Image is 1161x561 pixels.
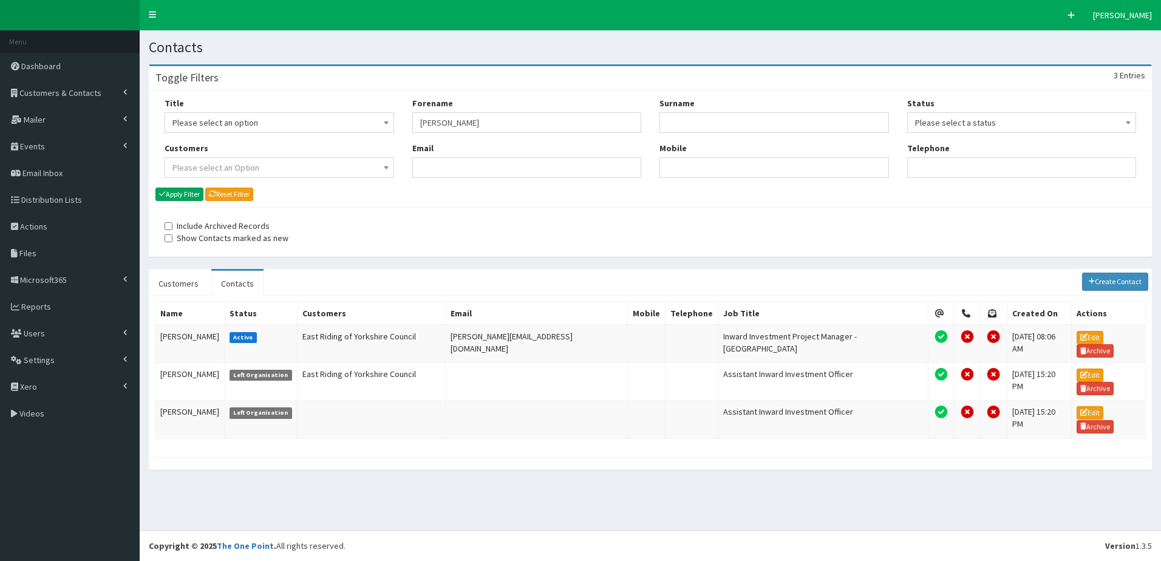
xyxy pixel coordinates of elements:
[165,112,394,133] span: Please select an option
[21,61,61,72] span: Dashboard
[718,325,928,363] td: Inward Investment Project Manager - [GEOGRAPHIC_DATA]
[907,142,950,154] label: Telephone
[1077,331,1103,344] a: Edit
[149,271,208,296] a: Customers
[1114,70,1118,81] span: 3
[1007,325,1071,363] td: [DATE] 08:06 AM
[211,271,264,296] a: Contacts
[1082,273,1149,291] a: Create Contact
[20,274,67,285] span: Microsoft365
[1077,382,1114,395] a: Archive
[297,302,446,325] th: Customers
[20,141,45,152] span: Events
[1077,369,1103,382] a: Edit
[24,114,46,125] span: Mailer
[297,363,446,401] td: East Riding of Yorkshire Council
[165,232,288,244] label: Show Contacts marked as new
[155,401,225,438] td: [PERSON_NAME]
[155,302,225,325] th: Name
[140,530,1161,561] footer: All rights reserved.
[446,302,627,325] th: Email
[149,540,276,551] strong: Copyright © 2025 .
[1071,302,1145,325] th: Actions
[1007,401,1071,438] td: [DATE] 15:20 PM
[665,302,718,325] th: Telephone
[1007,363,1071,401] td: [DATE] 15:20 PM
[165,97,184,109] label: Title
[149,39,1152,55] h1: Contacts
[21,194,82,205] span: Distribution Lists
[1120,70,1145,81] span: Entries
[19,248,36,259] span: Files
[446,325,627,363] td: [PERSON_NAME][EMAIL_ADDRESS][DOMAIN_NAME]
[20,221,47,232] span: Actions
[19,87,101,98] span: Customers & Contacts
[165,234,172,242] input: Show Contacts marked as new
[659,142,687,154] label: Mobile
[981,302,1007,325] th: Post Permission
[230,370,292,381] label: Left Organisation
[907,97,935,109] label: Status
[915,114,1129,131] span: Please select a status
[172,162,259,173] span: Please select an Option
[1093,10,1152,21] span: [PERSON_NAME]
[659,97,695,109] label: Surname
[165,222,172,230] input: Include Archived Records
[225,302,298,325] th: Status
[412,97,453,109] label: Forename
[20,381,37,392] span: Xero
[230,407,292,418] label: Left Organisation
[205,188,253,201] a: Reset Filter
[297,325,446,363] td: East Riding of Yorkshire Council
[19,408,44,419] span: Videos
[955,302,981,325] th: Telephone Permission
[718,363,928,401] td: Assistant Inward Investment Officer
[1077,406,1103,420] a: Edit
[907,112,1137,133] span: Please select a status
[155,363,225,401] td: [PERSON_NAME]
[21,301,51,312] span: Reports
[718,302,928,325] th: Job Title
[627,302,665,325] th: Mobile
[230,332,257,343] label: Active
[1007,302,1071,325] th: Created On
[718,401,928,438] td: Assistant Inward Investment Officer
[155,325,225,363] td: [PERSON_NAME]
[928,302,954,325] th: Email Permission
[1105,540,1152,552] div: 1.3.5
[165,220,270,232] label: Include Archived Records
[165,142,208,154] label: Customers
[412,142,434,154] label: Email
[155,188,203,201] button: Apply Filter
[172,114,386,131] span: Please select an option
[1077,344,1114,358] a: Archive
[1077,420,1114,433] a: Archive
[155,72,219,83] h3: Toggle Filters
[24,328,45,339] span: Users
[24,355,55,365] span: Settings
[217,540,274,551] a: The One Point
[1105,540,1135,551] b: Version
[22,168,63,178] span: Email Inbox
